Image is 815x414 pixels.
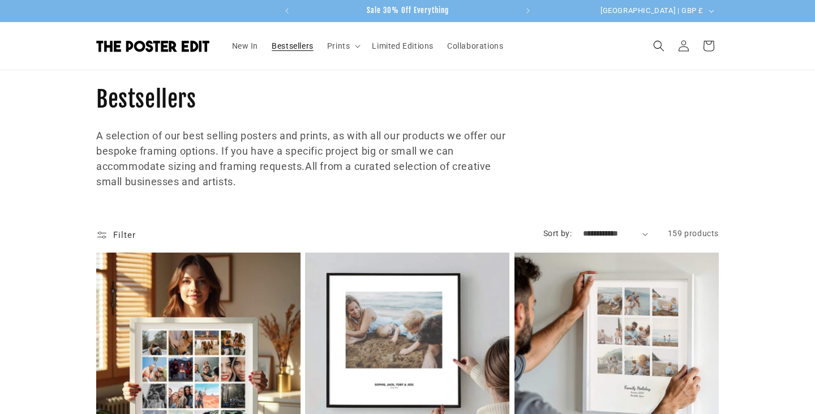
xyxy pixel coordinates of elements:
[543,229,572,238] label: Sort by:
[367,6,449,15] span: Sale 30% Off Everything
[365,34,440,58] a: Limited Editions
[113,230,136,240] span: Filter
[272,41,314,51] span: Bestsellers
[327,41,350,51] span: Prints
[232,41,259,51] span: New In
[668,229,719,238] span: 159 products
[600,5,704,16] span: [GEOGRAPHIC_DATA] | GBP £
[96,227,136,244] summary: Filter
[447,41,503,51] span: Collaborations
[372,41,434,51] span: Limited Editions
[96,128,511,189] p: A selection of our best selling posters and prints, as with all our products we offer our bespoke...
[646,33,671,58] summary: Search
[96,40,209,52] img: The Poster Edit
[265,34,320,58] a: Bestsellers
[440,34,510,58] a: Collaborations
[92,36,214,56] a: The Poster Edit
[225,34,265,58] a: New In
[320,34,366,58] summary: Prints
[96,84,719,114] h1: Bestsellers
